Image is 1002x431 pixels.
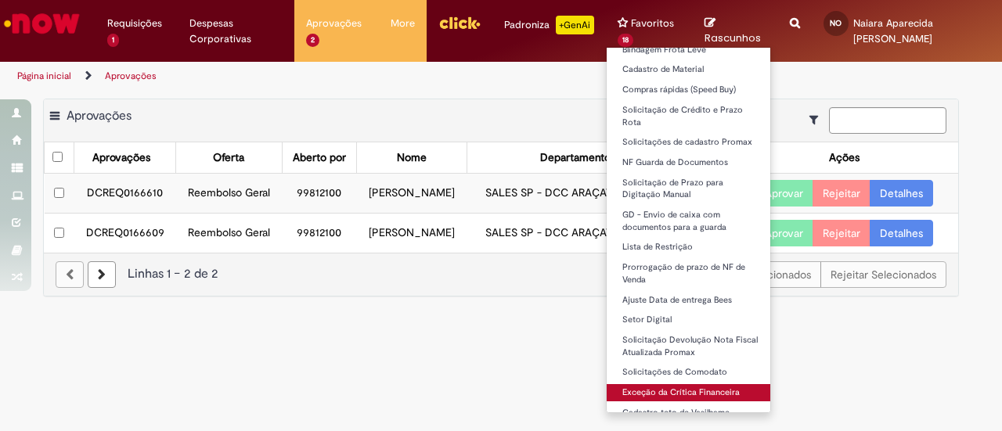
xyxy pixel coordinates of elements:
[467,214,684,253] td: SALES SP - DCC ARAÇATUBA - ADV
[607,61,779,78] a: Cadastro de Material
[176,214,283,253] td: Reembolso Geral
[830,18,842,28] span: NO
[357,174,467,214] td: [PERSON_NAME]
[705,16,766,45] a: Rascunhos
[92,150,150,166] div: Aprovações
[504,16,594,34] div: Padroniza
[391,16,415,31] span: More
[870,220,933,246] a: Detalhes
[607,311,779,329] a: Setor Digital
[813,220,870,246] button: Rejeitar
[607,364,779,381] a: Solicitações de Comodato
[607,239,779,256] a: Lista de Restrição
[631,16,674,31] span: Favoritos
[176,174,283,214] td: Reembolso Geral
[74,174,176,214] td: DCREQ0166610
[467,174,684,214] td: SALES SP - DCC ARAÇATUBA - ADV
[189,16,283,47] span: Despesas Corporativas
[12,62,656,91] ul: Trilhas de página
[607,102,779,131] a: Solicitação de Crédito e Prazo Rota
[306,34,319,47] span: 2
[17,70,71,82] a: Página inicial
[397,150,427,166] div: Nome
[67,108,132,124] span: Aprovações
[540,150,611,166] div: Departamento
[607,41,779,59] a: Blindagem Frota Leve
[293,150,346,166] div: Aberto por
[74,214,176,253] td: DCREQ0166609
[870,180,933,207] a: Detalhes
[306,16,362,31] span: Aprovações
[607,384,779,401] a: Exceção da Crítica Financeira
[438,11,481,34] img: click_logo_yellow_360x200.png
[607,81,779,99] a: Compras rápidas (Speed Buy)
[607,154,779,171] a: NF Guarda de Documentos
[107,16,162,31] span: Requisições
[282,214,356,253] td: 99812100
[74,142,176,173] th: Aprovações
[755,180,813,207] button: Aprovar
[618,34,633,47] span: 18
[607,207,779,235] a: GD - Envio de caixa com documentos para a guarda
[556,16,594,34] p: +GenAi
[607,332,779,361] a: Solicitação Devolução Nota Fiscal Atualizada Promax
[105,70,157,82] a: Aprovações
[705,31,761,45] span: Rascunhos
[607,134,779,151] a: Solicitações de cadastro Promax
[2,8,82,39] img: ServiceNow
[829,150,860,166] div: Ações
[282,174,356,214] td: 99812100
[213,150,244,166] div: Oferta
[607,292,779,309] a: Ajuste Data de entrega Bees
[809,114,826,125] i: Mostrar filtros para: Suas Solicitações
[755,220,813,246] button: Aprovar
[606,47,771,413] ul: Favoritos
[607,259,779,288] a: Prorrogação de prazo de NF de Venda
[107,34,119,47] span: 1
[607,404,779,422] a: Cadastro teto de Vasilhame
[853,16,933,45] span: Naiara Aparecida [PERSON_NAME]
[357,214,467,253] td: [PERSON_NAME]
[56,265,946,283] div: Linhas 1 − 2 de 2
[813,180,870,207] button: Rejeitar
[607,174,779,203] a: Solicitação de Prazo para Digitação Manual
